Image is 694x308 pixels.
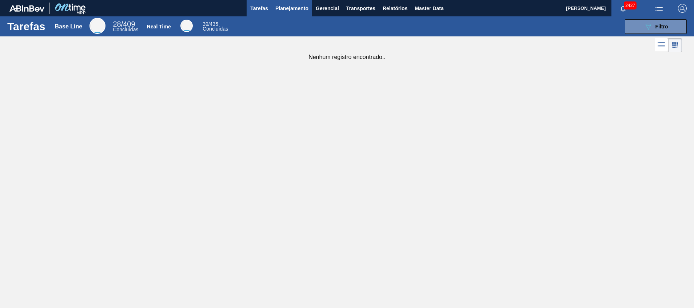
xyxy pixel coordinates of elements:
[203,21,208,27] span: 39
[678,4,687,13] img: Logout
[668,38,682,52] div: Visão em Cards
[250,4,268,13] span: Tarefas
[655,4,663,13] img: userActions
[655,38,668,52] div: Visão em Lista
[625,19,687,34] button: Filtro
[7,22,45,31] h1: Tarefas
[655,24,668,29] span: Filtro
[415,4,443,13] span: Master Data
[275,4,308,13] span: Planejamento
[203,22,228,31] div: Real Time
[346,4,375,13] span: Transportes
[383,4,407,13] span: Relatórios
[147,24,171,29] div: Real Time
[611,3,635,13] button: Notificações
[113,27,138,32] span: Concluídas
[316,4,339,13] span: Gerencial
[89,18,105,34] div: Base Line
[203,26,228,32] span: Concluídas
[113,20,121,28] span: 28
[203,21,218,27] span: / 435
[9,5,44,12] img: TNhmsLtSVTkK8tSr43FrP2fwEKptu5GPRR3wAAAABJRU5ErkJggg==
[180,20,193,32] div: Real Time
[113,20,135,28] span: / 409
[55,23,83,30] div: Base Line
[624,1,637,9] span: 2427
[113,21,138,32] div: Base Line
